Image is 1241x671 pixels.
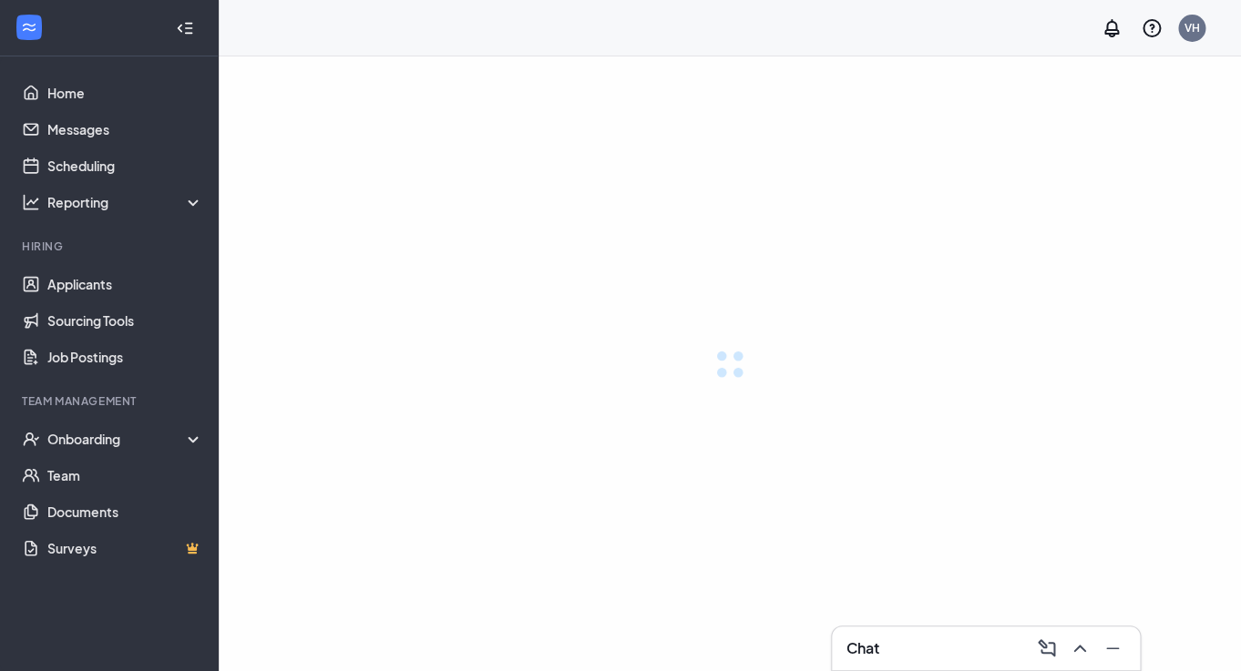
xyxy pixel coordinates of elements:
[47,75,203,111] a: Home
[1096,634,1125,663] button: Minimize
[47,457,203,493] a: Team
[47,193,204,211] div: Reporting
[22,193,40,211] svg: Analysis
[47,302,203,339] a: Sourcing Tools
[176,19,194,37] svg: Collapse
[1069,637,1091,659] svg: ChevronUp
[1036,637,1058,659] svg: ComposeMessage
[1063,634,1092,663] button: ChevronUp
[47,493,203,530] a: Documents
[47,266,203,302] a: Applicants
[47,339,203,375] a: Job Postings
[1141,17,1163,39] svg: QuestionInfo
[1101,17,1123,39] svg: Notifications
[47,111,203,147] a: Messages
[22,239,200,254] div: Hiring
[1031,634,1060,663] button: ComposeMessage
[47,530,203,566] a: SurveysCrown
[846,638,879,658] h3: Chat
[1102,637,1123,659] svg: Minimize
[1185,20,1200,36] div: VH
[20,18,38,36] svg: WorkstreamLogo
[22,393,200,409] div: Team Management
[47,430,204,448] div: Onboarding
[47,147,203,184] a: Scheduling
[22,430,40,448] svg: UserCheck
